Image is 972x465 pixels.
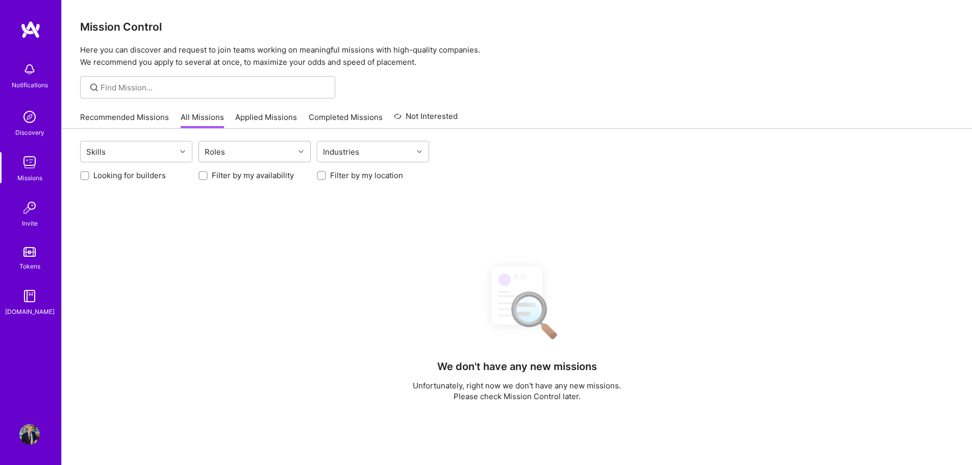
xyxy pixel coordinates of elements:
[17,424,42,445] a: User Avatar
[80,20,954,33] h3: Mission Control
[413,380,621,391] p: Unfortunately, right now we don't have any new missions.
[212,170,294,181] label: Filter by my availability
[19,152,40,173] img: teamwork
[413,391,621,402] p: Please check Mission Control later.
[19,261,40,272] div: Tokens
[320,144,362,159] div: Industries
[181,112,224,129] a: All Missions
[309,112,383,129] a: Completed Missions
[394,110,458,129] a: Not Interested
[19,286,40,306] img: guide book
[5,306,55,317] div: [DOMAIN_NAME]
[12,80,48,90] div: Notifications
[101,82,328,93] input: Find Mission...
[19,107,40,127] img: discovery
[19,59,40,80] img: bell
[202,144,228,159] div: Roles
[330,170,403,181] label: Filter by my location
[80,112,169,129] a: Recommended Missions
[23,247,36,257] img: tokens
[84,144,108,159] div: Skills
[19,424,40,445] img: User Avatar
[298,149,304,154] i: icon Chevron
[235,112,297,129] a: Applied Missions
[93,170,166,181] label: Looking for builders
[88,82,100,93] i: icon SearchGrey
[473,257,560,347] img: No Results
[19,198,40,218] img: Invite
[180,149,185,154] i: icon Chevron
[80,44,954,68] p: Here you can discover and request to join teams working on meaningful missions with high-quality ...
[15,127,44,138] div: Discovery
[20,20,41,39] img: logo
[17,173,42,183] div: Missions
[22,218,38,229] div: Invite
[437,360,597,373] h4: We don't have any new missions
[417,149,422,154] i: icon Chevron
